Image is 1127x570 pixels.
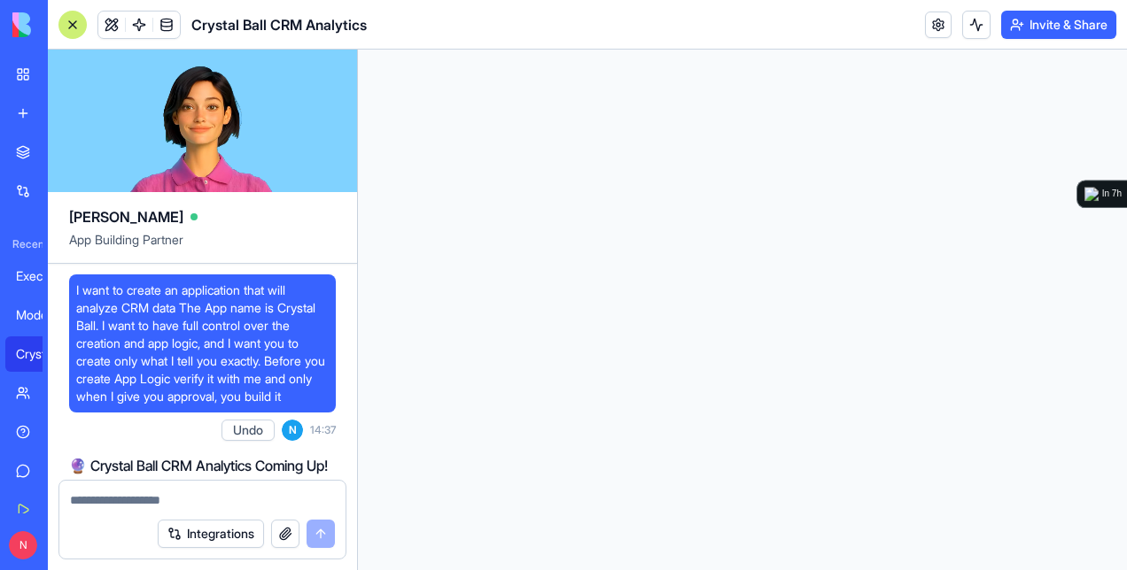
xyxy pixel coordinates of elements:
a: Modern HR Suite [5,297,76,333]
button: Invite & Share [1001,11,1116,39]
h2: 🔮 Crystal Ball CRM Analytics Coming Up! [69,455,336,476]
a: Crystal Ball CRM Analytics [5,336,76,372]
span: Crystal Ball CRM Analytics [191,14,367,35]
div: Modern HR Suite [16,306,66,324]
span: N [282,420,303,441]
div: In 7h [1102,187,1122,201]
button: Integrations [158,520,264,548]
span: [PERSON_NAME] [69,206,183,227]
span: N [9,531,37,559]
span: I want to create an application that will analyze CRM data The App name is Crystal Ball. I want t... [76,281,329,405]
span: 14:37 [310,423,336,437]
span: App Building Partner [69,231,336,263]
img: logo [12,12,122,37]
a: Executive App Template [5,258,76,294]
span: Recent [5,237,43,251]
button: Undo [222,420,275,441]
img: logo [1084,187,1099,201]
div: Crystal Ball CRM Analytics [16,345,66,363]
div: Executive App Template [16,267,66,285]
